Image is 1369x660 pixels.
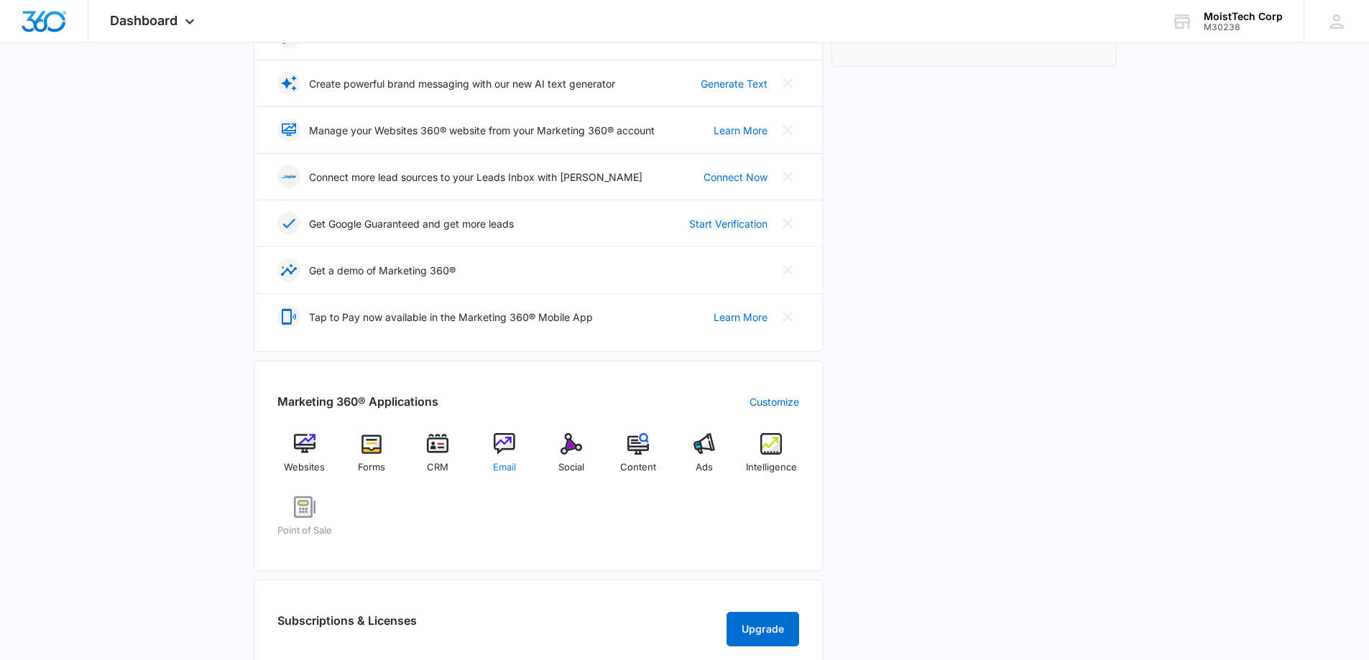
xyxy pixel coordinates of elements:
p: Get a demo of Marketing 360® [309,263,456,278]
span: Forms [358,460,385,475]
a: CRM [410,433,466,485]
button: Close [776,72,799,95]
span: Ads [696,460,713,475]
a: Point of Sale [277,496,333,548]
a: Intelligence [744,433,799,485]
span: Dashboard [110,13,178,28]
p: Tap to Pay now available in the Marketing 360® Mobile App [309,310,593,325]
p: Get Google Guaranteed and get more leads [309,216,514,231]
p: Manage your Websites 360® website from your Marketing 360® account [309,123,655,138]
span: Intelligence [746,460,797,475]
button: Close [776,118,799,141]
a: Forms [344,433,399,485]
button: Upgrade [727,612,799,646]
p: Create powerful brand messaging with our new AI text generator [309,76,615,91]
a: Content [610,433,665,485]
button: Close [776,259,799,282]
div: account name [1204,11,1283,22]
a: Learn More [714,310,768,325]
a: Learn More [714,123,768,138]
span: Email [493,460,516,475]
span: Point of Sale [277,524,332,538]
h2: Subscriptions & Licenses [277,612,417,641]
h2: Marketing 360® Applications [277,393,438,410]
span: Social [558,460,584,475]
a: Connect Now [704,169,768,185]
a: Generate Text [701,76,768,91]
button: Close [776,212,799,235]
div: account id [1204,22,1283,32]
a: Social [544,433,599,485]
span: Websites [284,460,325,475]
a: Websites [277,433,333,485]
a: Start Verification [689,216,768,231]
span: CRM [427,460,448,475]
p: Connect more lead sources to your Leads Inbox with [PERSON_NAME] [309,169,642,185]
a: Customize [750,394,799,409]
button: Close [776,165,799,188]
button: Close [776,305,799,328]
a: Email [477,433,533,485]
a: Ads [677,433,732,485]
span: Content [620,460,656,475]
